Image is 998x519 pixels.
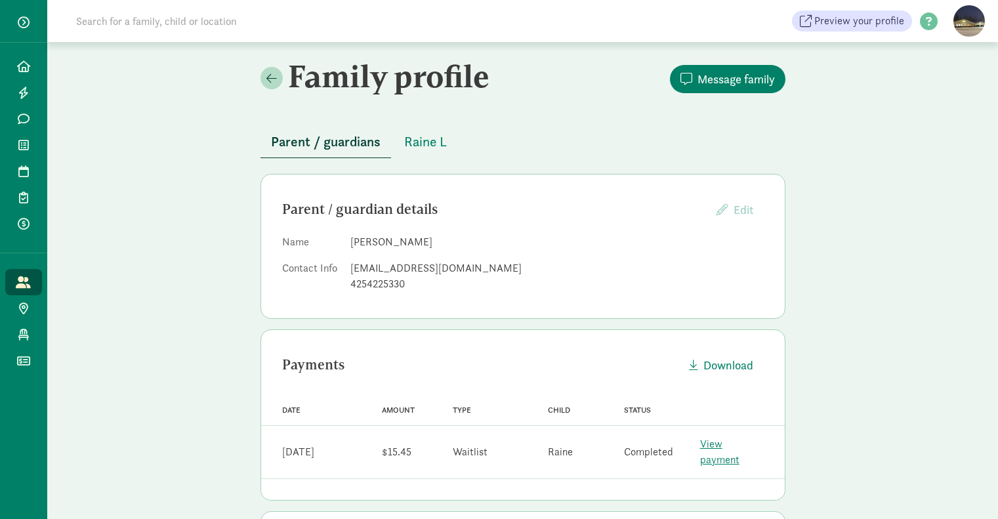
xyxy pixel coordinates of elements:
[271,131,381,152] span: Parent / guardians
[68,8,436,34] input: Search for a family, child or location
[394,135,457,150] a: Raine L
[260,135,391,150] a: Parent / guardians
[350,260,764,276] div: [EMAIL_ADDRESS][DOMAIN_NAME]
[404,131,447,152] span: Raine L
[548,405,570,415] span: Child
[792,10,912,31] a: Preview your profile
[350,276,764,292] div: 4254225330
[282,199,706,220] div: Parent / guardian details
[282,405,301,415] span: Date
[282,260,340,297] dt: Contact Info
[624,444,673,460] div: Completed
[394,126,457,157] button: Raine L
[932,456,998,519] iframe: Chat Widget
[624,405,651,415] span: Status
[260,58,520,94] h2: Family profile
[697,70,775,88] span: Message family
[678,351,764,379] button: Download
[703,356,753,374] span: Download
[282,354,678,375] div: Payments
[706,196,764,224] button: Edit
[700,437,739,467] a: View payment
[382,405,415,415] span: Amount
[260,126,391,158] button: Parent / guardians
[814,13,904,29] span: Preview your profile
[350,234,764,250] dd: [PERSON_NAME]
[734,202,753,217] span: Edit
[453,405,471,415] span: Type
[670,65,785,93] button: Message family
[548,444,573,460] div: Raine
[453,444,488,460] div: Waitlist
[282,444,314,460] div: [DATE]
[382,444,411,460] div: $15.45
[282,234,340,255] dt: Name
